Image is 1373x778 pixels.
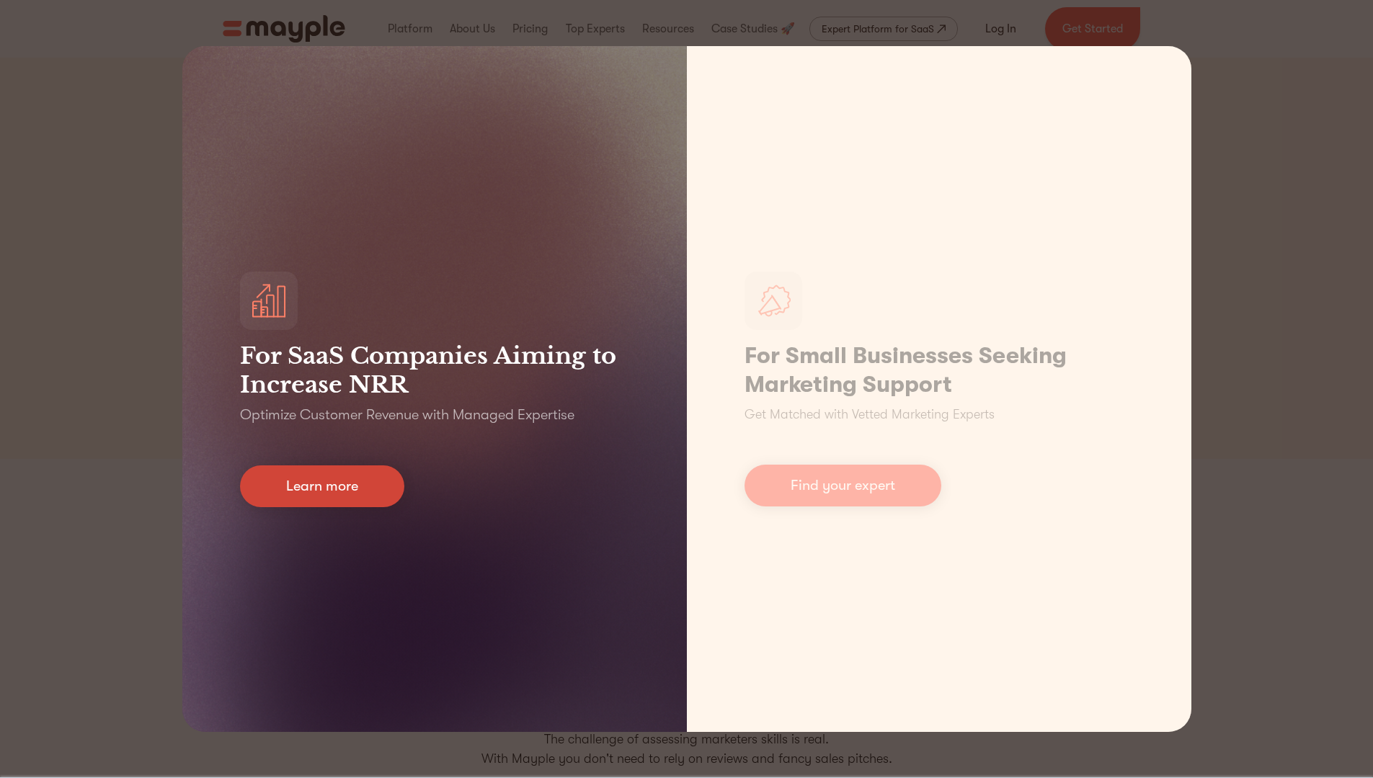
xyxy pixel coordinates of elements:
h1: For Small Businesses Seeking Marketing Support [745,341,1134,399]
a: Find your expert [745,465,941,506]
p: Optimize Customer Revenue with Managed Expertise [240,405,574,425]
a: Learn more [240,465,404,507]
h3: For SaaS Companies Aiming to Increase NRR [240,341,629,399]
p: Get Matched with Vetted Marketing Experts [745,405,995,424]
